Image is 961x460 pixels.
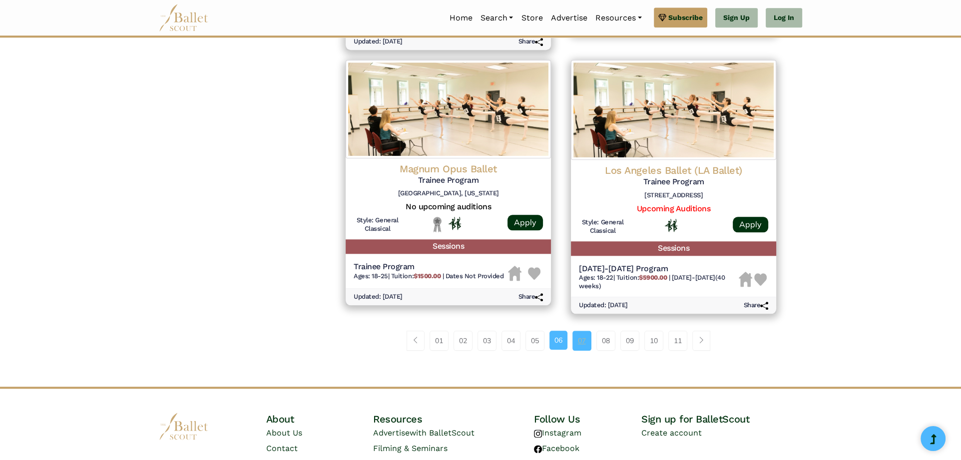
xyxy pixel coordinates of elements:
[528,267,540,280] img: Heart
[639,274,667,281] b: $5900.00
[478,331,496,351] a: 03
[579,274,739,291] h6: | |
[668,12,703,23] span: Subscribe
[766,8,802,28] a: Log In
[754,273,767,286] img: Heart
[266,428,302,438] a: About Us
[518,37,543,46] h6: Share
[534,444,579,453] a: Facebook
[571,60,776,160] img: Logo
[665,219,677,232] img: In Person
[354,262,503,272] h5: Trainee Program
[354,202,543,212] h5: No upcoming auditions
[501,331,520,351] a: 04
[579,264,739,274] h5: [DATE]-[DATE] Program
[668,331,687,351] a: 11
[549,331,567,350] a: 06
[579,191,768,200] h6: [STREET_ADDRESS]
[579,301,628,310] h6: Updated: [DATE]
[507,215,543,230] a: Apply
[354,216,401,233] h6: Style: General Classical
[534,430,542,438] img: instagram logo
[572,331,591,351] a: 07
[373,413,534,426] h4: Resources
[346,239,551,254] h5: Sessions
[373,428,475,438] a: Advertisewith BalletScout
[534,445,542,453] img: facebook logo
[266,444,298,453] a: Contact
[641,428,702,438] a: Create account
[579,177,768,187] h5: Trainee Program
[446,272,503,280] span: Dates Not Provided
[534,413,641,426] h4: Follow Us
[508,266,521,281] img: Housing Unavailable
[644,331,663,351] a: 10
[715,8,758,28] a: Sign Up
[641,413,802,426] h4: Sign up for BalletScout
[596,331,615,351] a: 08
[579,164,768,177] h4: Los Angeles Ballet (LA Ballet)
[525,331,544,351] a: 05
[739,272,752,287] img: Housing Unavailable
[159,413,209,440] img: logo
[354,189,543,198] h6: [GEOGRAPHIC_DATA], [US_STATE]
[517,7,546,28] a: Store
[546,7,591,28] a: Advertise
[637,204,710,213] a: Upcoming Auditions
[354,175,543,186] h5: Trainee Program
[579,218,626,235] h6: Style: General Classical
[354,272,503,281] h6: | |
[410,428,475,438] span: with BalletScout
[733,217,768,232] a: Apply
[354,293,403,301] h6: Updated: [DATE]
[620,331,639,351] a: 09
[518,293,543,301] h6: Share
[430,331,449,351] a: 01
[591,7,645,28] a: Resources
[407,331,716,351] nav: Page navigation example
[354,37,403,46] h6: Updated: [DATE]
[449,217,461,230] img: In Person
[414,272,441,280] b: $1500.00
[654,7,707,27] a: Subscribe
[373,444,448,453] a: Filming & Seminars
[579,274,725,290] span: [DATE]-[DATE] (40 weeks)
[266,413,374,426] h4: About
[476,7,517,28] a: Search
[658,12,666,23] img: gem.svg
[354,272,388,280] span: Ages: 18-25
[354,162,543,175] h4: Magnum Opus Ballet
[579,274,613,281] span: Ages: 18-22
[431,216,444,232] img: Local
[346,60,551,158] img: Logo
[391,272,443,280] span: Tuition:
[534,428,581,438] a: Instagram
[616,274,669,281] span: Tuition:
[454,331,473,351] a: 02
[445,7,476,28] a: Home
[743,301,768,310] h6: Share
[571,241,776,256] h5: Sessions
